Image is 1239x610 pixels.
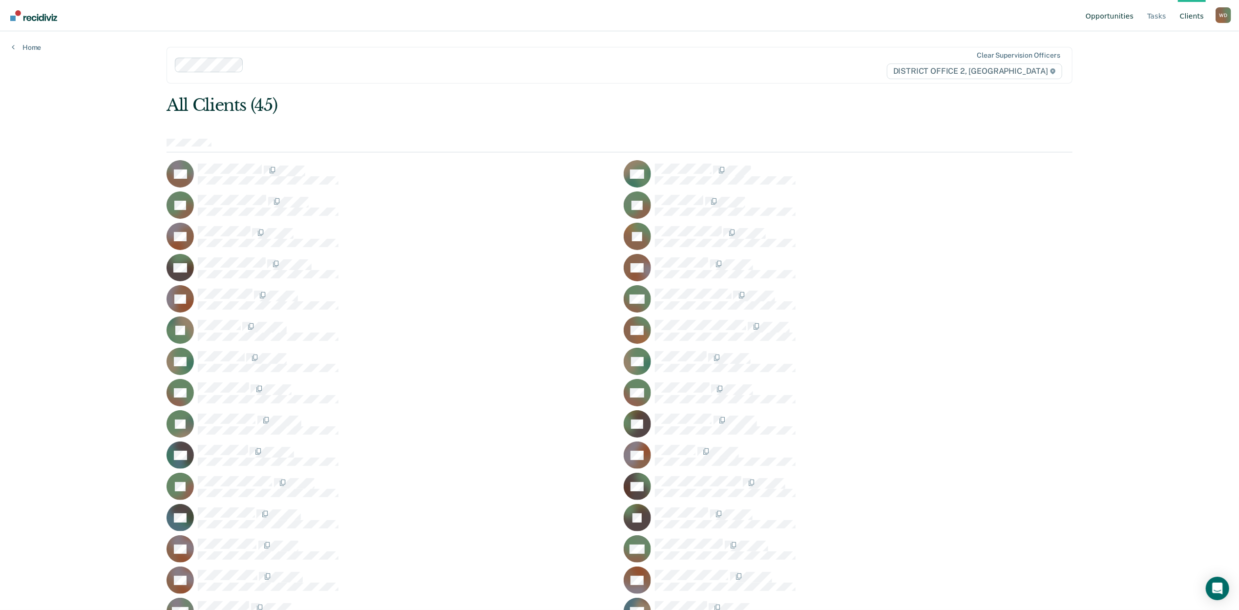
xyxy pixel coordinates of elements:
[167,95,891,115] div: All Clients (45)
[12,43,41,52] a: Home
[977,51,1060,60] div: Clear supervision officers
[887,63,1062,79] span: DISTRICT OFFICE 2, [GEOGRAPHIC_DATA]
[1216,7,1231,23] button: Profile dropdown button
[1206,577,1229,600] div: Open Intercom Messenger
[10,10,57,21] img: Recidiviz
[1216,7,1231,23] div: W D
